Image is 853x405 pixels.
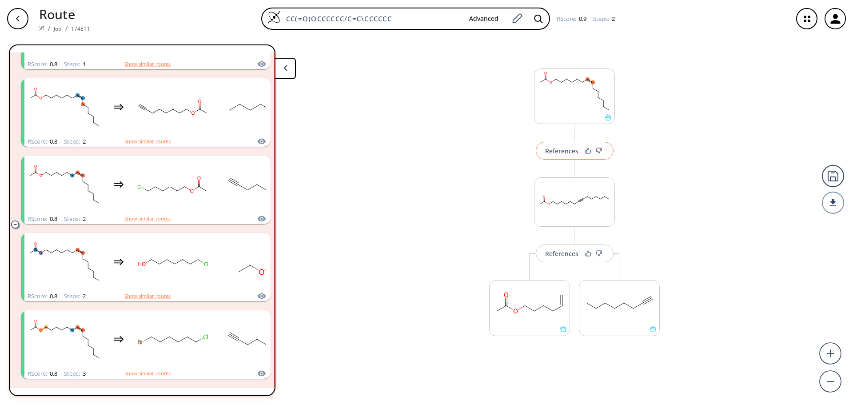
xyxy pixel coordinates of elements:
[54,25,61,32] a: Job
[39,4,90,24] p: Route
[578,15,586,23] span: 0.9
[124,292,171,300] button: Show similar routes
[536,245,614,262] button: References
[48,292,57,300] span: 0.8
[64,293,86,299] div: Steps :
[28,216,57,222] div: RScore :
[133,234,213,290] svg: OCCCCCCCCl
[462,11,506,27] button: Advanced
[124,137,171,145] button: Show similar routes
[71,25,90,32] a: 174811
[610,15,615,23] span: 2
[28,293,57,299] div: RScore :
[124,369,171,377] button: Show similar routes
[490,281,570,326] svg: C=CCCCCOC(C)=O
[593,16,615,22] div: Steps :
[64,61,86,67] div: Steps :
[81,215,86,223] span: 2
[64,216,86,222] div: Steps :
[81,60,86,68] span: 1
[64,371,86,377] div: Steps :
[39,25,44,31] img: Spaya logo
[545,148,578,154] div: References
[48,215,57,223] span: 0.8
[81,292,86,300] span: 2
[222,80,302,135] svg: CCCCCCBr
[81,369,86,377] span: 3
[281,14,462,23] input: Enter SMILES
[133,312,213,367] svg: ClCCCCCCBr
[534,178,614,223] svg: CCCCCCC#CCCCCCCOC(C)=O
[48,60,57,68] span: 0.8
[28,61,57,67] div: RScore :
[557,16,586,22] div: RScore :
[28,371,57,377] div: RScore :
[64,139,86,144] div: Steps :
[124,60,171,68] button: Show similar routes
[124,215,171,223] button: Show similar routes
[81,137,86,145] span: 2
[133,157,213,213] svg: CC(=O)OCCCCCCCl
[48,24,50,33] li: /
[28,139,57,144] div: RScore :
[24,234,104,290] svg: CCCCCC/C=C\CCCCCCOC(C)=O
[24,80,104,135] svg: CCCCCC/C=C\CCCCCCOC(C)=O
[267,11,281,24] img: Logo Spaya
[534,69,614,114] svg: CCCCCC/C=C\CCCCCCOC(C)=O
[133,80,213,135] svg: C#CCCCCCCOC(C)=O
[579,281,659,326] svg: C#CCCCCCC
[222,312,302,367] svg: C#CCCCCCC
[24,157,104,213] svg: CCCCCC/C=C\CCCCCCOC(C)=O
[545,251,578,257] div: References
[48,369,57,377] span: 0.8
[536,142,614,160] button: References
[24,312,104,367] svg: CCCCCC/C=C\CCCCCCOC(C)=O
[222,157,302,213] svg: C#CCCCCCC
[222,234,302,290] svg: CCOC(C)=O
[65,24,68,33] li: /
[48,137,57,145] span: 0.8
